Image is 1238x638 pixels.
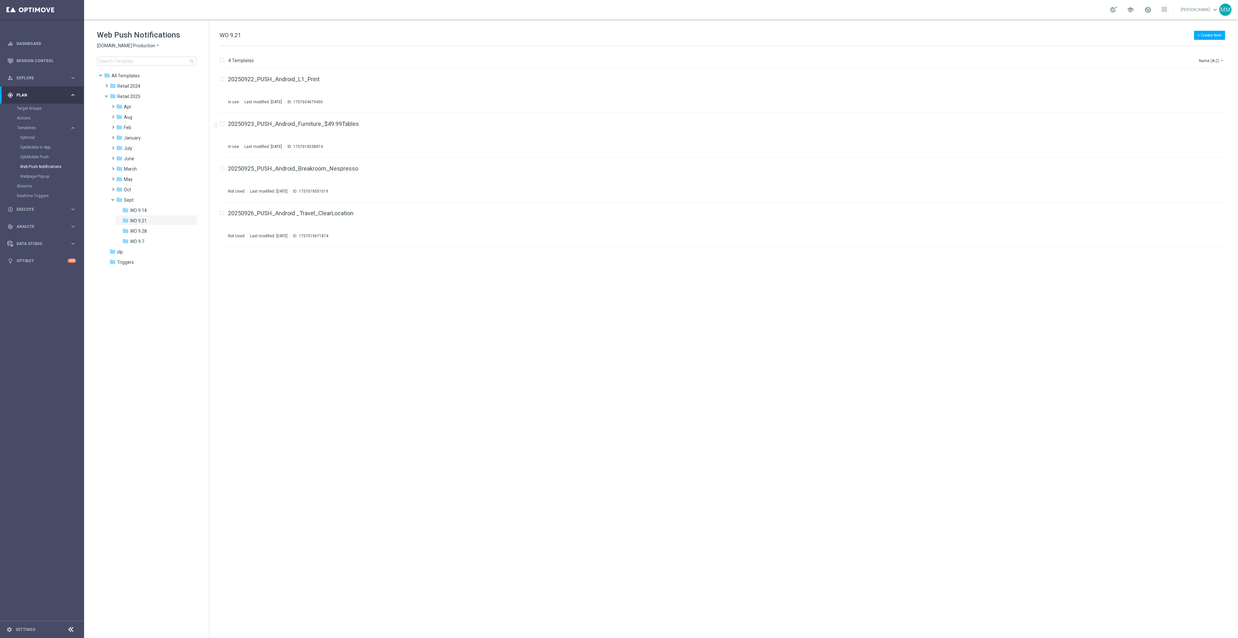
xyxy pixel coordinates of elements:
span: Analyze [16,225,70,229]
i: folder [116,145,123,151]
a: OptiMobile In-App [20,145,67,150]
div: 1757018538874 [293,144,323,149]
span: Apr [124,104,131,110]
span: WO 9.14 [130,207,147,213]
div: Actions [17,113,83,123]
button: gps_fixed Plan keyboard_arrow_right [7,93,76,98]
i: folder [116,114,123,120]
button: play_circle_outline Execute keyboard_arrow_right [7,207,76,212]
a: 20250925_PUSH_Android_Breakroom_Nespresso [228,166,358,172]
input: Search Template [97,57,196,66]
span: Feb [124,125,131,130]
div: lightbulb Optibot +10 [7,258,76,263]
i: keyboard_arrow_right [70,75,76,81]
div: In use [228,144,239,149]
span: Sept [124,197,134,203]
a: Realtime Triggers [17,193,67,198]
a: Optimail [20,135,67,140]
i: track_changes [7,224,13,229]
button: Data Studio keyboard_arrow_right [7,241,76,246]
span: Retail 2025 [117,94,140,99]
div: Press SPACE to select this row. [213,68,1237,113]
span: January [124,135,141,141]
div: Press SPACE to select this row. [213,202,1237,247]
div: Last modified: [DATE] [242,144,285,149]
i: folder [109,248,116,255]
div: Not Used [228,233,244,239]
span: Plan [16,93,70,97]
div: Last modified: [DATE] [242,99,285,105]
i: folder [116,155,123,162]
span: Templates [112,73,140,79]
div: 1757604679450 [293,99,323,105]
div: equalizer Dashboard [7,41,76,46]
i: folder [104,72,110,79]
i: keyboard_arrow_right [70,125,76,131]
div: Optibot [7,252,76,269]
div: Templates [17,126,70,130]
div: Press SPACE to select this row. [213,158,1237,202]
h1: Web Push Notifications [97,30,196,40]
a: 20250926_PUSH_Android _Travel_ClearLocation [228,210,353,216]
a: Target Groups [17,106,67,111]
a: Webpage Pop-up [20,174,67,179]
span: July [124,145,132,151]
div: Data Studio [7,241,70,247]
a: 20250923_PUSH_Android_Furniture_$49.99Tables [228,121,359,127]
span: Oct [124,187,131,193]
div: MM [1219,4,1232,16]
div: Optimail [20,133,83,142]
i: folder [110,83,116,89]
span: WO 9.7 [130,239,144,244]
span: May [124,176,133,182]
i: equalizer [7,41,13,47]
i: lightbulb [7,258,13,264]
div: 1757519671874 [299,233,328,239]
div: Streams [17,181,83,191]
span: keyboard_arrow_down [1211,6,1219,13]
div: Realtime Triggers [17,191,83,201]
div: Press SPACE to select this row. [213,113,1237,158]
div: Last modified: [DATE] [247,189,290,194]
button: track_changes Analyze keyboard_arrow_right [7,224,76,229]
div: Mission Control [7,52,76,69]
button: Templates keyboard_arrow_right [17,125,76,130]
a: [PERSON_NAME]keyboard_arrow_down [1180,5,1219,15]
span: June [124,156,134,162]
i: folder [116,134,123,141]
span: March [124,166,137,172]
div: Execute [7,207,70,212]
div: 1757018551019 [299,189,328,194]
a: Optibot [16,252,68,269]
span: Execute [16,207,70,211]
i: keyboard_arrow_right [70,241,76,247]
i: folder [116,176,123,182]
a: Settings [16,628,35,632]
div: Web Push Notifications [20,162,83,172]
span: Data Studio [16,242,70,246]
a: Actions [17,116,67,121]
div: Templates [17,123,83,181]
i: arrow_drop_down [155,43,160,49]
i: folder [110,93,116,99]
div: Webpage Pop-up [20,172,83,181]
button: person_search Explore keyboard_arrow_right [7,75,76,81]
button: [DOMAIN_NAME] Production arrow_drop_down [97,43,160,49]
span: WO 9.28 [130,228,147,234]
a: Web Push Notifications [20,164,67,169]
div: Dashboard [7,35,76,52]
i: folder [116,103,123,110]
span: Aug [124,114,132,120]
i: folder [109,259,116,265]
span: WO 9.21 [220,32,241,39]
i: keyboard_arrow_right [70,223,76,229]
button: Mission Control [7,58,76,63]
i: keyboard_arrow_right [70,206,76,212]
i: folder [122,207,129,213]
span: search [189,59,194,64]
span: WO 9.21 [130,218,147,224]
